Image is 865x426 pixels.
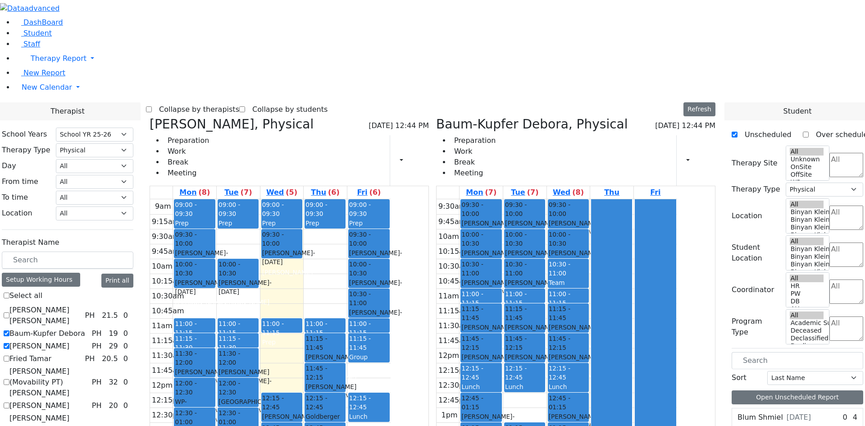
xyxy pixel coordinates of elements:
span: DashBoard [23,18,63,27]
div: [PERSON_NAME] [349,248,389,267]
div: 12:15pm [150,395,186,406]
div: 11:30am [150,350,186,361]
span: 09:00 - 09:30 [175,201,196,217]
span: 10:30 - 11:00 [549,261,570,277]
div: Group [349,353,389,362]
div: 0 [122,377,130,388]
option: All [790,275,824,282]
option: All [790,201,824,208]
div: 11:45am [150,365,186,376]
label: (7) [485,187,497,198]
span: 11:00 - 11:15 [461,290,483,307]
span: 12:00 - 12:30 [219,379,258,397]
input: Search [732,352,863,369]
label: Collapse by therapists [152,102,239,117]
div: [PERSON_NAME] [349,278,389,297]
label: Therapist Name [2,237,59,248]
span: 11:30 - 12:00 [219,349,258,367]
div: 9:45am [150,246,181,257]
label: (6) [369,187,381,198]
div: 19 [107,328,119,339]
li: Work [164,146,209,157]
span: 12:15 - 12:45 [505,365,527,381]
div: Prep [175,219,214,228]
span: 11:00 - 11:15 [219,320,240,336]
span: 11:45 - 12:15 [549,334,588,353]
label: Therapy Site [732,158,778,169]
option: Binyan Klein 5 [790,245,824,253]
span: 12:15 - 12:45 [305,394,345,412]
div: 10:30am [437,261,473,272]
span: 10:00 - 10:30 [461,230,501,248]
span: 11:45 - 12:15 [305,364,345,382]
div: 11:30am [437,321,473,331]
a: September 9, 2025 [223,186,254,199]
a: September 11, 2025 [309,186,341,199]
div: Lunch [505,382,544,391]
label: Blum Shmiel [738,412,783,423]
span: 09:30 - 10:00 [549,200,588,219]
option: WP [790,179,824,186]
div: 32 [107,377,119,388]
div: 9:15am [150,216,181,227]
span: Student [783,106,811,117]
div: 10:45am [437,276,473,287]
span: 12:15 - 12:45 [262,394,301,412]
li: Preparation [451,135,496,146]
span: Staff [23,40,40,48]
div: [PERSON_NAME] [219,376,258,395]
span: Therapist [50,106,84,117]
a: Therapy Report [14,50,865,68]
div: [PERSON_NAME] [305,391,345,410]
label: Day [2,160,16,171]
div: PH [88,400,105,411]
div: PH [88,377,105,388]
button: Open Unscheduled Report [732,390,863,404]
span: 12:15 - 12:45 [349,394,371,411]
span: 12:45 - 01:15 [549,394,588,412]
span: 11:15 - 11:30 [175,335,196,351]
div: ([PERSON_NAME], [PERSON_NAME]) [349,362,389,380]
label: [PERSON_NAME] [9,341,69,352]
div: 11:15am [437,306,473,316]
div: Delete [423,153,429,168]
div: [PERSON_NAME] [262,268,301,277]
a: DashBoard [14,18,63,27]
span: 12:15 - 12:45 [549,365,570,381]
label: Program Type [732,316,780,338]
span: 09:30 - 10:00 [505,200,544,219]
textarea: Search [829,153,863,177]
option: Unknown [790,156,824,163]
div: 10am [150,261,174,272]
div: Lunch [349,412,389,421]
div: 11am [437,291,461,302]
div: Setup Working Hours [2,273,80,287]
span: 09:30 - 10:00 [262,230,301,248]
div: 9:45am [437,216,468,227]
a: September 12, 2025 [355,186,382,199]
a: September 11, 2025 [602,186,621,199]
label: Sort [732,372,747,383]
span: 11:00 - 11:15 [549,290,570,307]
div: Lunch [549,382,588,391]
div: Prep [349,219,389,228]
div: 0 [122,310,130,321]
div: 29 [107,341,119,352]
span: 10:00 - 10:30 [349,260,389,278]
label: [PERSON_NAME] (Movability PT) [PERSON_NAME] [9,366,88,399]
div: [PERSON_NAME] [349,308,389,326]
textarea: Search [829,279,863,304]
span: 09:30 - 10:00 [349,230,389,248]
span: - [DATE] [349,279,402,295]
option: Binyan Klein 3 [790,224,824,231]
textarea: Search [829,206,863,230]
span: [GEOGRAPHIC_DATA] [219,397,283,406]
span: 10:00 - 10:30 [505,230,544,248]
label: Coordinator [732,284,774,295]
div: Prep [219,219,258,228]
input: Search [2,252,133,269]
span: Student [23,29,52,37]
div: PH [81,353,98,364]
label: Collapse by students [245,102,328,117]
span: 09:00 - 09:30 [219,201,240,217]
